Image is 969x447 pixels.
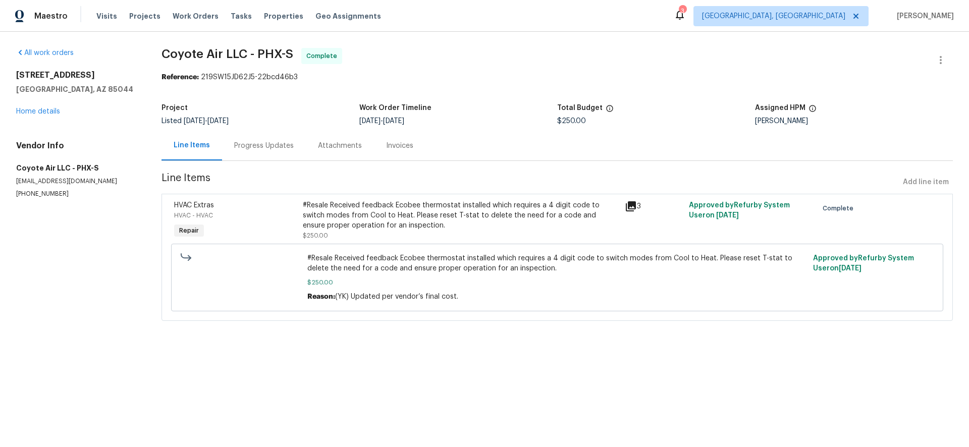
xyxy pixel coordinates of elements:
[161,74,199,81] b: Reference:
[184,118,205,125] span: [DATE]
[307,293,335,300] span: Reason:
[359,118,404,125] span: -
[359,104,432,111] h5: Work Order Timeline
[689,202,790,219] span: Approved by Refurby System User on
[16,84,137,94] h5: [GEOGRAPHIC_DATA], AZ 85044
[173,11,219,21] span: Work Orders
[716,212,739,219] span: [DATE]
[161,104,188,111] h5: Project
[386,141,413,151] div: Invoices
[318,141,362,151] div: Attachments
[231,13,252,20] span: Tasks
[234,141,294,151] div: Progress Updates
[161,48,293,60] span: Coyote Air LLC - PHX-S
[34,11,68,21] span: Maestro
[16,141,137,151] h4: Vendor Info
[161,118,229,125] span: Listed
[823,203,857,213] span: Complete
[207,118,229,125] span: [DATE]
[839,265,862,272] span: [DATE]
[383,118,404,125] span: [DATE]
[16,49,74,57] a: All work orders
[16,177,137,186] p: [EMAIL_ADDRESS][DOMAIN_NAME]
[315,11,381,21] span: Geo Assignments
[16,70,137,80] h2: [STREET_ADDRESS]
[557,104,603,111] h5: Total Budget
[679,6,686,16] div: 3
[175,226,203,236] span: Repair
[129,11,160,21] span: Projects
[702,11,845,21] span: [GEOGRAPHIC_DATA], [GEOGRAPHIC_DATA]
[606,104,614,118] span: The total cost of line items that have been proposed by Opendoor. This sum includes line items th...
[184,118,229,125] span: -
[174,140,210,150] div: Line Items
[557,118,586,125] span: $250.00
[809,104,817,118] span: The hpm assigned to this work order.
[174,212,213,218] span: HVAC - HVAC
[813,255,914,272] span: Approved by Refurby System User on
[16,163,137,173] h5: Coyote Air LLC - PHX-S
[303,200,618,231] div: #Resale Received feedback Ecobee thermostat installed which requires a 4 digit code to switch mod...
[755,104,805,111] h5: Assigned HPM
[264,11,303,21] span: Properties
[161,173,899,192] span: Line Items
[96,11,117,21] span: Visits
[303,233,328,239] span: $250.00
[359,118,381,125] span: [DATE]
[307,277,807,288] span: $250.00
[625,200,683,212] div: 3
[16,190,137,198] p: [PHONE_NUMBER]
[161,72,953,82] div: 219SW15JD62J5-22bcd46b3
[893,11,954,21] span: [PERSON_NAME]
[174,202,214,209] span: HVAC Extras
[307,253,807,273] span: #Resale Received feedback Ecobee thermostat installed which requires a 4 digit code to switch mod...
[16,108,60,115] a: Home details
[335,293,458,300] span: (YK) Updated per vendor’s final cost.
[306,51,341,61] span: Complete
[755,118,953,125] div: [PERSON_NAME]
